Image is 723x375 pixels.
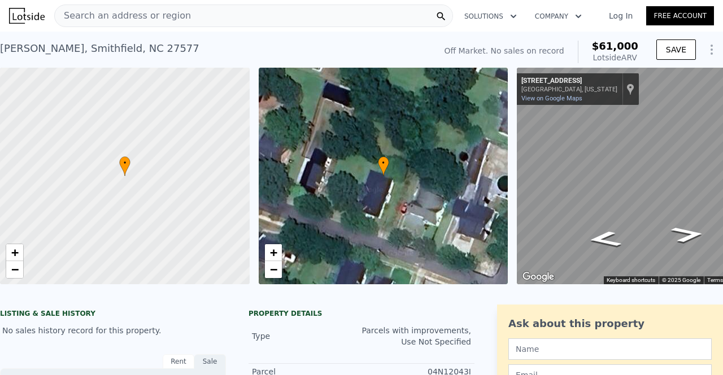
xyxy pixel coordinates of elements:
a: Terms (opens in new tab) [707,277,723,283]
div: [GEOGRAPHIC_DATA], [US_STATE] [521,86,617,93]
span: + [11,245,19,259]
div: Property details [249,309,474,318]
path: Go East, W Rose St [657,222,719,246]
span: − [269,262,277,276]
path: Go West, W Rose St [573,227,635,252]
div: Ask about this property [508,316,712,332]
a: View on Google Maps [521,95,582,102]
a: Open this area in Google Maps (opens a new window) [520,270,557,284]
input: Name [508,338,712,360]
a: Free Account [646,6,714,25]
img: Lotside [9,8,45,24]
button: Company [526,6,591,27]
span: + [269,245,277,259]
span: $61,000 [592,40,638,52]
a: Show location on map [626,83,634,95]
button: Keyboard shortcuts [607,276,655,284]
span: © 2025 Google [662,277,700,283]
span: Search an address or region [55,9,191,23]
div: Sale [194,354,226,369]
a: Zoom in [6,244,23,261]
span: • [119,158,130,168]
button: SAVE [656,39,696,60]
div: • [119,156,130,176]
a: Zoom in [265,244,282,261]
div: Parcels with improvements, Use Not Specified [361,325,471,347]
div: • [378,156,389,176]
div: [STREET_ADDRESS] [521,77,617,86]
div: Rent [163,354,194,369]
div: Lotside ARV [592,52,638,63]
a: Zoom out [6,261,23,278]
span: • [378,158,389,168]
button: Solutions [455,6,526,27]
div: Type [252,330,361,342]
a: Log In [595,10,646,21]
span: − [11,262,19,276]
div: Off Market. No sales on record [444,45,564,56]
img: Google [520,270,557,284]
a: Zoom out [265,261,282,278]
button: Show Options [700,38,723,61]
